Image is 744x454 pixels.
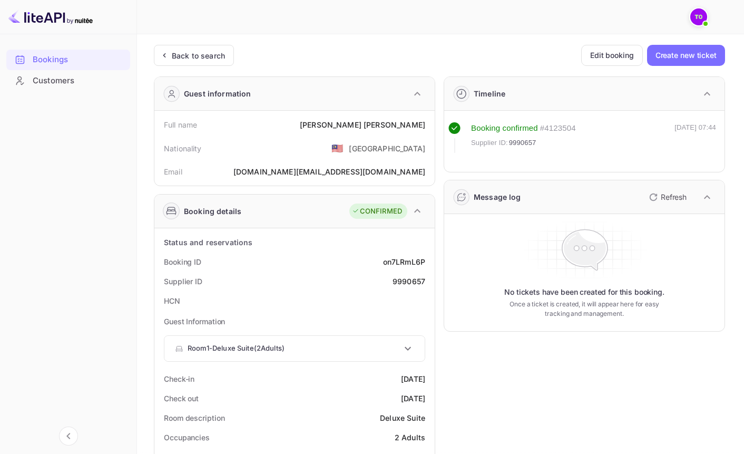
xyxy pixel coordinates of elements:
div: Email [164,166,182,177]
div: 2 Adults [395,432,425,443]
p: Once a ticket is created, it will appear here for easy tracking and management. [510,300,659,318]
div: Room description [164,412,224,423]
div: Full name [164,119,197,130]
span: 9990657 [509,138,536,148]
div: Customers [6,71,130,91]
div: [DATE] [401,393,425,404]
div: Check out [164,393,199,404]
div: Supplier ID [164,276,202,287]
div: [PERSON_NAME] [PERSON_NAME] [300,119,425,130]
div: Bookings [6,50,130,70]
div: Occupancies [164,432,210,443]
div: [DOMAIN_NAME][EMAIL_ADDRESS][DOMAIN_NAME] [233,166,425,177]
p: Room 1 - Deluxe Suite ( 2 Adults ) [188,343,285,354]
button: Refresh [643,189,691,206]
div: 9990657 [393,276,425,287]
div: Status and reservations [164,237,252,248]
div: HCN [164,295,180,306]
button: Create new ticket [647,45,725,66]
div: Bookings [33,54,125,66]
div: [GEOGRAPHIC_DATA] [349,143,425,154]
div: Customers [33,75,125,87]
div: Message log [474,191,521,202]
div: on7LRmL6P [383,256,425,267]
div: Back to search [172,50,225,61]
button: Edit booking [581,45,643,66]
a: Customers [6,71,130,90]
span: Supplier ID: [471,138,508,148]
p: Refresh [661,191,687,202]
a: Bookings [6,50,130,69]
div: [DATE] 07:44 [674,122,716,153]
div: Booking confirmed [471,122,538,134]
div: Timeline [474,88,505,99]
div: Check-in [164,373,194,384]
img: Traveloka3PS 02 [690,8,707,25]
div: [DATE] [401,373,425,384]
div: Nationality [164,143,202,154]
button: Collapse navigation [59,427,78,446]
div: Deluxe Suite [380,412,425,423]
div: Room1-Deluxe Suite(2Adults) [164,336,425,361]
div: CONFIRMED [352,206,402,217]
span: United States [331,139,344,158]
p: Guest Information [164,316,425,327]
div: Booking ID [164,256,201,267]
div: # 4123504 [540,122,576,134]
p: No tickets have been created for this booking. [504,287,664,297]
img: LiteAPI logo [8,8,93,25]
div: Guest information [184,88,251,99]
div: Booking details [184,206,241,217]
